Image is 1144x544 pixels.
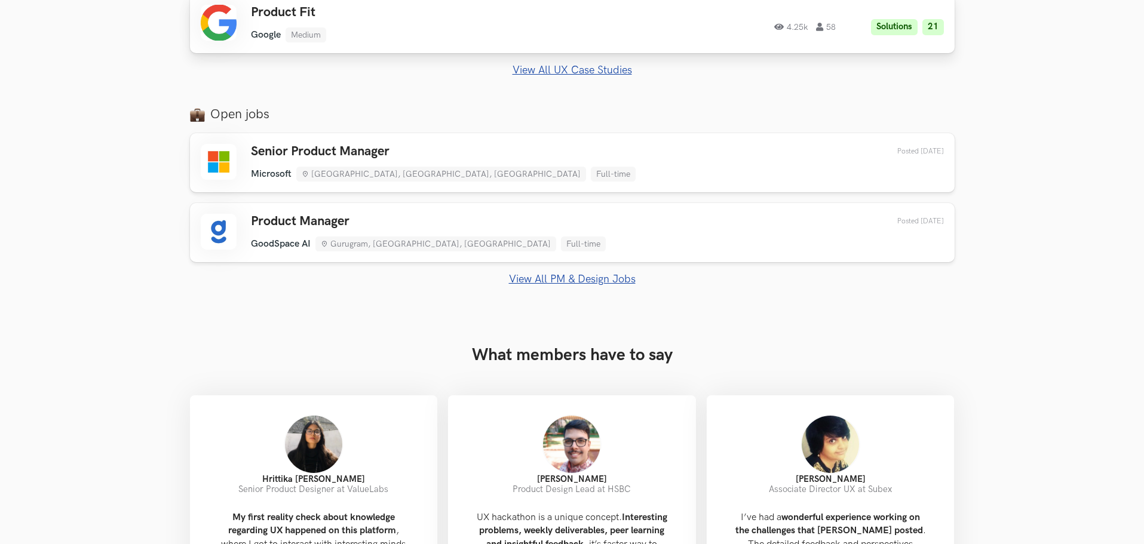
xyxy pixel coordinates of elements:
a: View All UX Case Studies [190,64,955,76]
a: View All PM & Design Jobs [190,273,955,285]
span: Senior Product Designer at ValueLabs [238,484,388,494]
div: 30th Aug [869,217,944,226]
li: Solutions [871,19,918,35]
strong: Hrittika [PERSON_NAME] [262,474,365,484]
li: 21 [922,19,944,35]
img: Girish Unde [542,414,602,474]
span: Product Design Lead at HSBC [513,484,631,494]
a: Product Manager GoodSpace AI Gurugram, [GEOGRAPHIC_DATA], [GEOGRAPHIC_DATA] Full-time Posted [DATE] [190,203,955,262]
li: Google [251,29,281,41]
li: Gurugram, [GEOGRAPHIC_DATA], [GEOGRAPHIC_DATA] [315,236,556,251]
h3: What members have to say [190,345,955,365]
h3: Product Fit [251,5,590,20]
img: Hrittika [284,414,343,474]
a: Senior Product Manager Microsoft [GEOGRAPHIC_DATA], [GEOGRAPHIC_DATA], [GEOGRAPHIC_DATA] Full-tim... [190,133,955,192]
li: GoodSpace AI [251,238,311,250]
h3: Senior Product Manager [251,144,636,159]
strong: My first reality check about knowledge regarding UX happened on this platform [228,512,396,536]
strong: [PERSON_NAME] [796,474,866,484]
img: Rashmi Bharath [801,414,860,474]
li: Medium [286,27,326,42]
span: 4.25k [774,23,808,31]
div: 30th Aug [869,147,944,156]
span: 58 [816,23,836,31]
strong: [PERSON_NAME] [537,474,607,484]
img: briefcase_emoji.png [190,107,205,122]
li: Microsoft [251,168,292,180]
strong: wonderful experience working on the challenges that [PERSON_NAME] posted [735,512,923,536]
label: Open jobs [190,106,955,122]
span: Associate Director UX at Subex [769,484,892,494]
li: [GEOGRAPHIC_DATA], [GEOGRAPHIC_DATA], [GEOGRAPHIC_DATA] [296,167,586,182]
h3: Product Manager [251,214,606,229]
li: Full-time [591,167,636,182]
li: Full-time [561,236,606,251]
